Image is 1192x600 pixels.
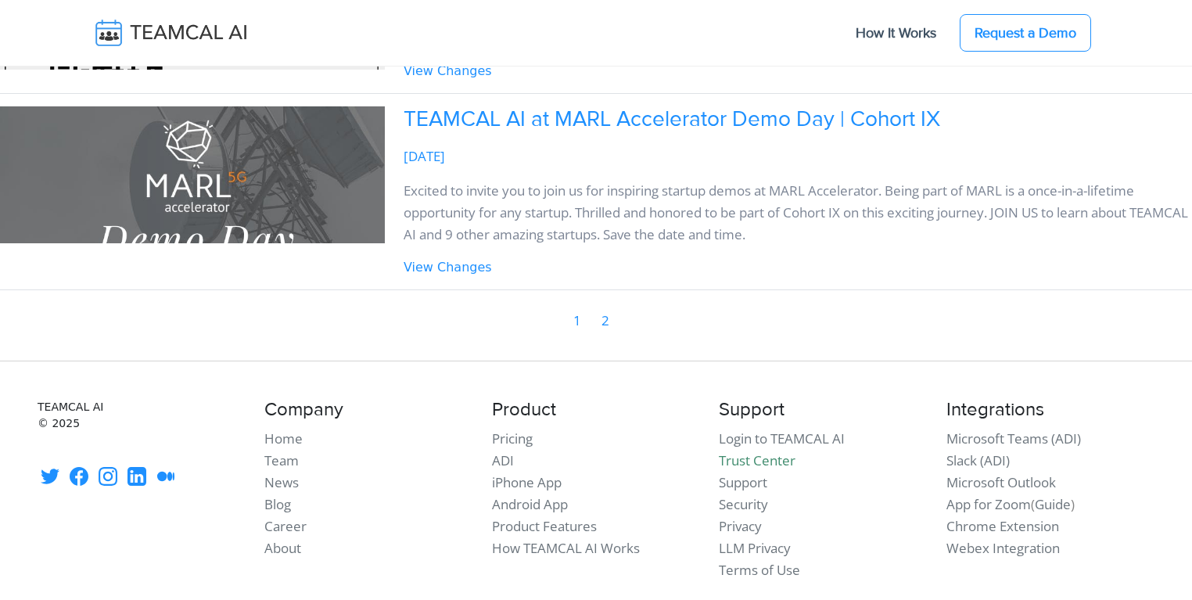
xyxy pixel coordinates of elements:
a: Career [264,517,307,535]
a: Android App [492,495,568,513]
a: Support [719,473,767,491]
p: [DATE] [404,146,1192,167]
h4: Support [719,399,927,422]
a: Chrome Extension [946,517,1059,535]
a: Trust Center [719,451,795,469]
a: Login to TEAMCAL AI [719,429,845,447]
li: ( ) [946,494,1154,516]
a: Security [719,495,768,513]
a: Terms of Use [719,561,800,579]
a: Blog [264,495,291,513]
a: Webex Integration [946,539,1060,557]
h3: TEAMCAL AI at MARL Accelerator Demo Day | Cohort IX [404,106,1192,133]
a: 2 [601,309,610,332]
a: Privacy [719,517,762,535]
a: 1 [573,309,582,332]
a: Guide [1035,495,1071,513]
a: View Changes [404,63,492,78]
a: Product Features [492,517,597,535]
nav: Page navigation [555,309,627,332]
a: Slack (ADI) [946,451,1010,469]
a: View Changes [404,260,492,275]
h4: Product [492,399,700,422]
a: ADI [492,451,514,469]
h4: Company [264,399,472,422]
a: Home [264,429,303,447]
a: LLM Privacy [719,539,791,557]
a: iPhone App [492,473,562,491]
a: Microsoft Teams (ADI) [946,429,1081,447]
a: Microsoft Outlook [946,473,1056,491]
p: Excited to invite you to join us for inspiring startup demos at MARL Accelerator. Being part of M... [404,180,1192,246]
a: How TEAMCAL AI Works [492,539,640,557]
a: Team [264,451,299,469]
a: App for Zoom [946,495,1031,513]
a: About [264,539,301,557]
a: News [264,473,299,491]
a: How It Works [840,16,952,49]
small: TEAMCAL AI © 2025 [38,399,246,432]
h4: Integrations [946,399,1154,422]
a: Pricing [492,429,533,447]
a: Request a Demo [960,14,1091,52]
